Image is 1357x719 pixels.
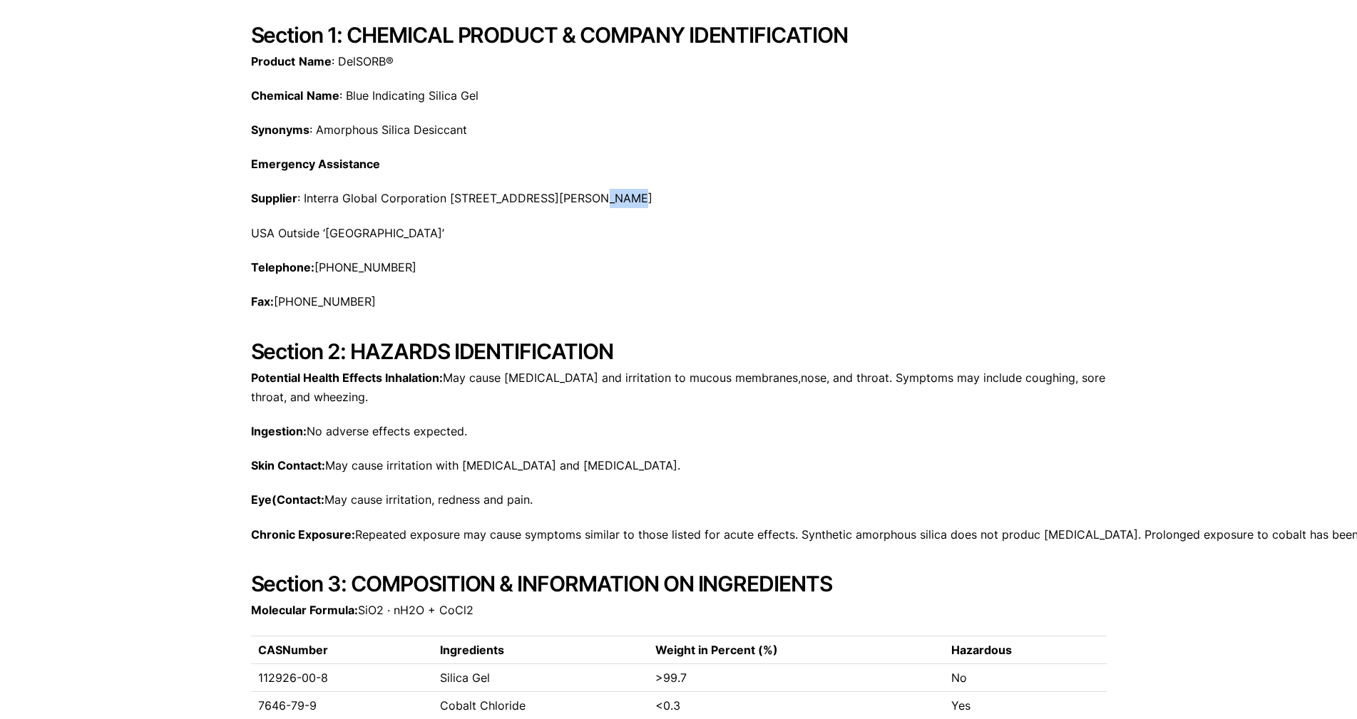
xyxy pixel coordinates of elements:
p: Repeated exposure may cause symptoms similar to those listed for acute effects. Synthetic amorpho... [251,525,1107,544]
strong: Synonyms [251,123,309,137]
strong: Supplier [251,191,297,205]
h2: Section 3: COMPOSITION & INFORMATION ON INGREDIENTS [251,571,1107,596]
strong: Hazardous [951,643,1012,657]
td: No [944,663,1106,691]
strong: Eye(Contact: [251,492,324,507]
strong: Fax: [251,294,274,309]
p: [PHONE_NUMBER] [251,258,1107,277]
p: : Blue Indicating Silica Gel [251,86,1107,105]
strong: Skin Contact: [251,458,325,472]
div: Page 1 [251,52,1107,312]
strong: Molecular Formula: [251,603,358,617]
p: : Interra Global Corporation [STREET_ADDRESS][PERSON_NAME] [251,189,1107,208]
p: [PHONE_NUMBER] [251,292,1107,311]
h2: Section 2: HAZARDS IDENTIFICATION [251,338,1107,364]
strong: Product [251,54,295,68]
p: SiO2 · nH2O + CoCl2 [251,601,1107,620]
p: : Amorphous Silica Desiccant [251,120,1107,140]
strong: Name [307,88,339,103]
strong: Ingestion: [251,424,307,438]
strong: Telephone: [251,260,314,274]
p: May cause [MEDICAL_DATA] and irritation to mucous membranes,nose, and throat. Symptoms may includ... [251,368,1107,407]
strong: Chemical [251,88,303,103]
strong: Potential Health Effects Inhalation: [251,371,443,385]
strong: Emergency Assistance [251,157,380,171]
p: May cause irritation, redness and pain. [251,490,1107,509]
p: : DelSORB® [251,52,1107,71]
p: May cause irritation with [MEDICAL_DATA] and [MEDICAL_DATA]. [251,456,1107,475]
p: No adverse effects expected. [251,422,1107,441]
td: 112926-00-8 [251,663,433,691]
strong: Chronic Exposure: [251,527,355,542]
strong: Weight in Percent (%) [655,643,778,657]
td: Silica Gel [433,663,649,691]
strong: Name [299,54,332,68]
strong: CASNumber [258,643,328,657]
h2: Section 1: CHEMICAL PRODUCT & COMPANY IDENTIFICATION [251,22,1107,48]
td: >99.7 [648,663,944,691]
strong: Ingredients [440,643,504,657]
p: USA Outside ‘[GEOGRAPHIC_DATA]’ [251,224,1107,243]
